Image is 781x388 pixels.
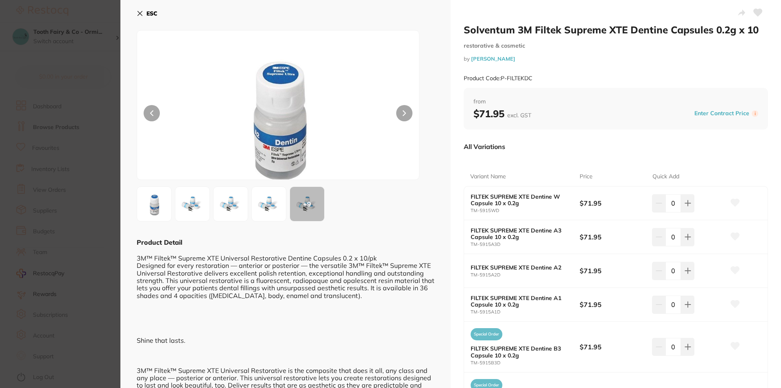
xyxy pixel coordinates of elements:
[471,360,580,366] small: TM-5915B3D
[464,24,768,36] h2: Solventum 3M Filtek Supreme XTE Dentine Capsules 0.2g x 10
[290,186,325,221] button: +9
[178,189,207,219] img: MTVBMkQuanBn
[137,7,157,20] button: ESC
[471,227,569,240] b: FILTEK SUPREME XTE Dentine A3 Capsule 10 x 0.2g
[471,345,569,358] b: FILTEK SUPREME XTE Dentine B3 Capsule 10 x 0.2g
[140,189,169,219] img: Zw
[652,173,679,181] p: Quick Add
[507,112,531,119] span: excl. GST
[290,187,324,221] div: + 9
[471,328,502,340] span: Special Order
[473,98,758,106] span: from
[692,110,752,117] button: Enter Contract Price
[473,107,531,120] b: $71.95
[471,208,580,213] small: TM-5915WD
[471,193,569,206] b: FILTEK SUPREME XTE Dentine W Capsule 10 x 0.2g
[464,42,768,49] small: restorative & cosmetic
[752,110,758,117] label: i
[464,142,505,151] p: All Variations
[580,266,645,275] b: $71.95
[471,55,515,62] a: [PERSON_NAME]
[580,199,645,208] b: $71.95
[471,264,569,271] b: FILTEK SUPREME XTE Dentine A2
[580,173,593,181] p: Price
[580,342,645,351] b: $71.95
[580,232,645,241] b: $71.95
[216,189,245,219] img: MTVBMUQuanBn
[137,238,182,246] b: Product Detail
[471,242,580,247] small: TM-5915A3D
[580,300,645,309] b: $71.95
[194,51,363,180] img: Zw
[146,10,157,17] b: ESC
[464,56,768,62] small: by
[464,75,532,82] small: Product Code: P-FILTEKDC
[471,309,580,315] small: TM-5915A1D
[471,272,580,278] small: TM-5915A2D
[254,189,284,219] img: MTVBM0QuanBn
[470,173,506,181] p: Variant Name
[471,295,569,308] b: FILTEK SUPREME XTE Dentine A1 Capsule 10 x 0.2g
